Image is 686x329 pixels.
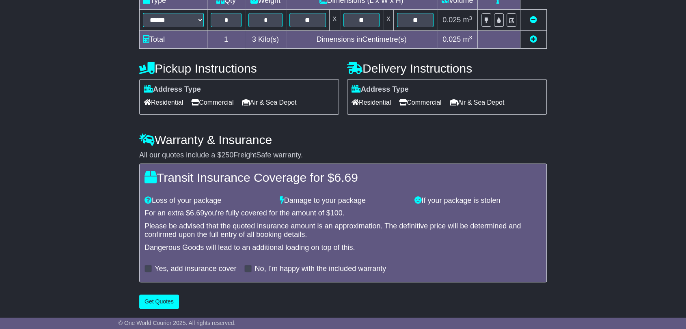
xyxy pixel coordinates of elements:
span: Air & Sea Depot [450,96,505,109]
span: m [463,16,472,24]
span: Commercial [191,96,233,109]
td: x [383,10,394,31]
a: Add new item [530,35,537,43]
td: x [329,10,340,31]
div: Please be advised that the quoted insurance amount is an approximation. The definitive price will... [145,222,541,239]
h4: Transit Insurance Coverage for $ [145,171,541,184]
div: Loss of your package [140,196,276,205]
span: 100 [330,209,343,217]
label: Yes, add insurance cover [155,264,236,273]
span: 0.025 [442,35,461,43]
td: Kilo(s) [245,31,286,49]
div: Damage to your package [276,196,411,205]
span: Residential [144,96,183,109]
td: Total [140,31,207,49]
label: Address Type [144,85,201,94]
sup: 3 [469,34,472,41]
span: Air & Sea Depot [242,96,297,109]
label: Address Type [352,85,409,94]
span: © One World Courier 2025. All rights reserved. [119,320,236,326]
span: m [463,35,472,43]
span: 3 [252,35,256,43]
span: Residential [352,96,391,109]
span: 6.69 [190,209,204,217]
span: 250 [221,151,233,159]
div: Dangerous Goods will lead to an additional loading on top of this. [145,243,541,252]
span: 0.025 [442,16,461,24]
div: If your package is stolen [410,196,546,205]
h4: Warranty & Insurance [139,133,547,146]
a: Remove this item [530,16,537,24]
label: No, I'm happy with the included warranty [255,264,386,273]
button: Get Quotes [139,295,179,309]
span: 6.69 [334,171,358,184]
td: 1 [207,31,245,49]
h4: Pickup Instructions [139,62,339,75]
div: For an extra $ you're fully covered for the amount of $ . [145,209,541,218]
sup: 3 [469,15,472,21]
td: Dimensions in Centimetre(s) [286,31,437,49]
div: All our quotes include a $ FreightSafe warranty. [139,151,547,160]
span: Commercial [399,96,441,109]
h4: Delivery Instructions [347,62,547,75]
